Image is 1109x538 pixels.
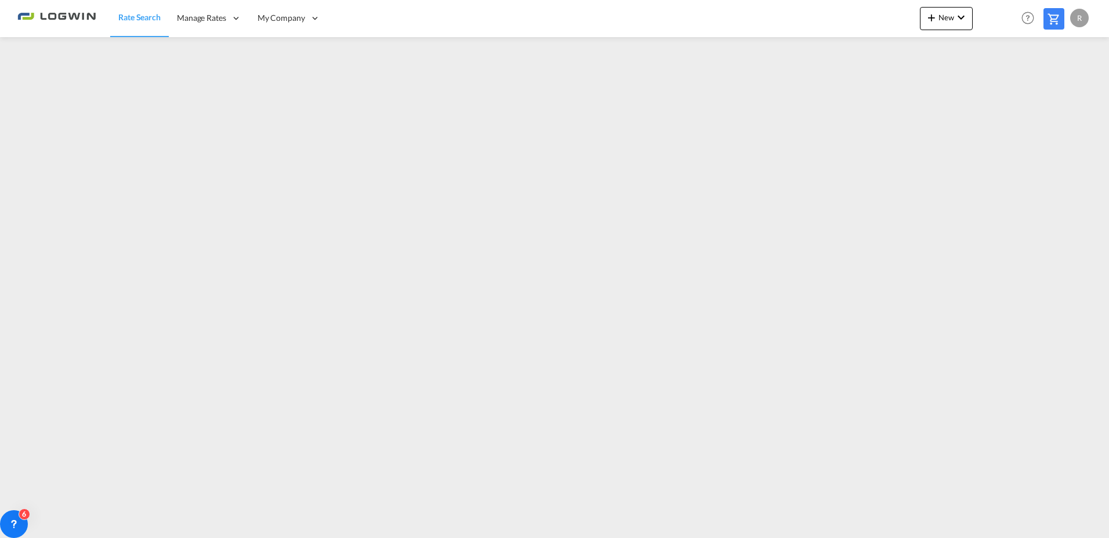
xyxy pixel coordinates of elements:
[1070,9,1089,27] div: R
[118,12,161,22] span: Rate Search
[1018,8,1043,29] div: Help
[258,12,305,24] span: My Company
[925,13,968,22] span: New
[1018,8,1038,28] span: Help
[925,10,938,24] md-icon: icon-plus 400-fg
[954,10,968,24] md-icon: icon-chevron-down
[177,12,226,24] span: Manage Rates
[920,7,973,30] button: icon-plus 400-fgNewicon-chevron-down
[17,5,96,31] img: 2761ae10d95411efa20a1f5e0282d2d7.png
